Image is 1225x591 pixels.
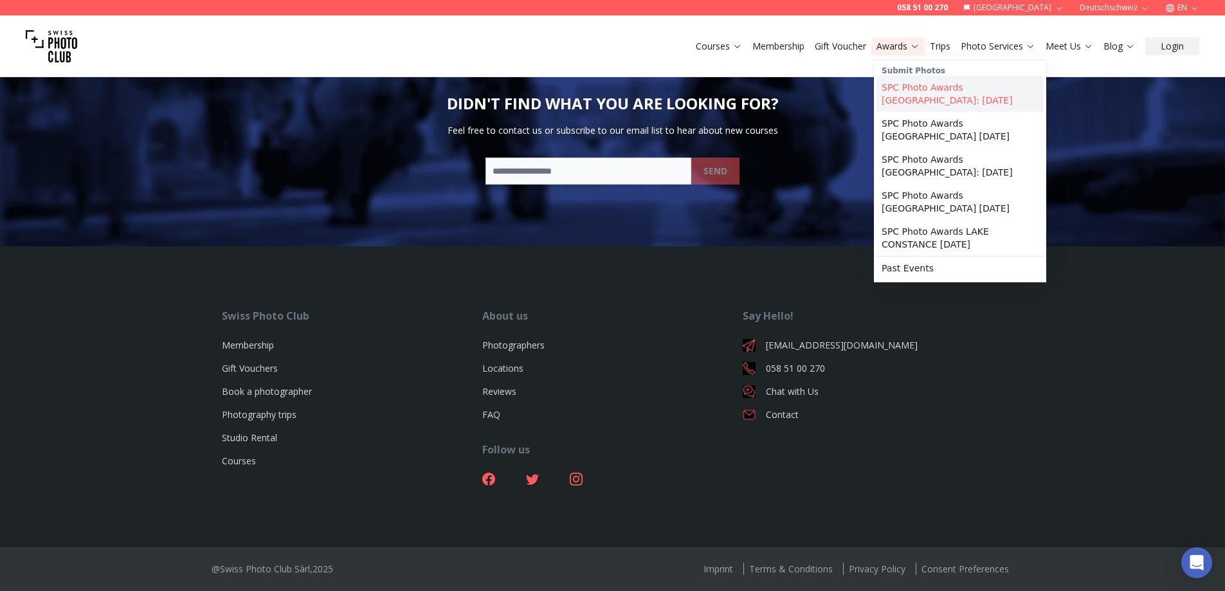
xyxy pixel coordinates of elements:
a: 058 51 00 270 [897,3,948,13]
a: Courses [222,455,256,467]
a: Photography trips [222,408,296,421]
a: SPC Photo Awards [GEOGRAPHIC_DATA] [DATE] [876,112,1044,148]
div: Swiss Photo Club [222,308,482,323]
div: Follow us [482,442,743,457]
a: SPC Photo Awards [GEOGRAPHIC_DATA]: [DATE] [876,76,1044,112]
a: SPC Photo Awards [GEOGRAPHIC_DATA]: [DATE] [876,148,1044,184]
a: Book a photographer [222,385,312,397]
div: About us [482,308,743,323]
a: Past Events [876,257,1044,280]
button: Blog [1098,37,1140,55]
a: Chat with Us [743,385,1003,398]
a: [EMAIL_ADDRESS][DOMAIN_NAME] [743,339,1003,352]
a: Imprint [698,563,738,575]
a: SPC Photo Awards [GEOGRAPHIC_DATA] [DATE] [876,184,1044,220]
button: Awards [871,37,925,55]
button: SEND [691,158,740,185]
a: 058 51 00 270 [743,362,1003,375]
div: Submit Photos [876,63,1044,76]
a: Terms & Conditions [743,563,838,575]
a: Photographers [482,339,545,351]
div: @Swiss Photo Club Sàrl, 2025 [212,563,333,576]
b: SEND [703,165,727,177]
h2: DIDN'T FIND WHAT YOU ARE LOOKING FOR? [447,93,779,114]
button: Trips [925,37,956,55]
a: Reviews [482,385,516,397]
a: Gift Vouchers [222,362,278,374]
a: Contact [743,408,1003,421]
button: Membership [747,37,810,55]
a: FAQ [482,408,500,421]
a: Locations [482,362,523,374]
a: Gift Voucher [815,40,866,53]
a: SPC Photo Awards LAKE CONSTANCE [DATE] [876,220,1044,256]
a: Blog [1103,40,1135,53]
a: Consent Preferences [916,563,1014,575]
a: Membership [222,339,274,351]
a: Courses [696,40,742,53]
img: Swiss photo club [26,21,77,72]
div: Open Intercom Messenger [1181,547,1212,578]
button: Login [1145,37,1199,55]
button: Courses [691,37,747,55]
button: Photo Services [956,37,1040,55]
div: Say Hello! [743,308,1003,323]
a: Photo Services [961,40,1035,53]
a: Meet Us [1046,40,1093,53]
a: Membership [752,40,804,53]
a: Studio Rental [222,432,277,444]
a: Awards [876,40,920,53]
p: Feel free to contact us or subscribe to our email list to hear about new courses [448,124,778,137]
button: Gift Voucher [810,37,871,55]
a: Trips [930,40,950,53]
button: Meet Us [1040,37,1098,55]
a: Privacy Policy [843,563,911,575]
